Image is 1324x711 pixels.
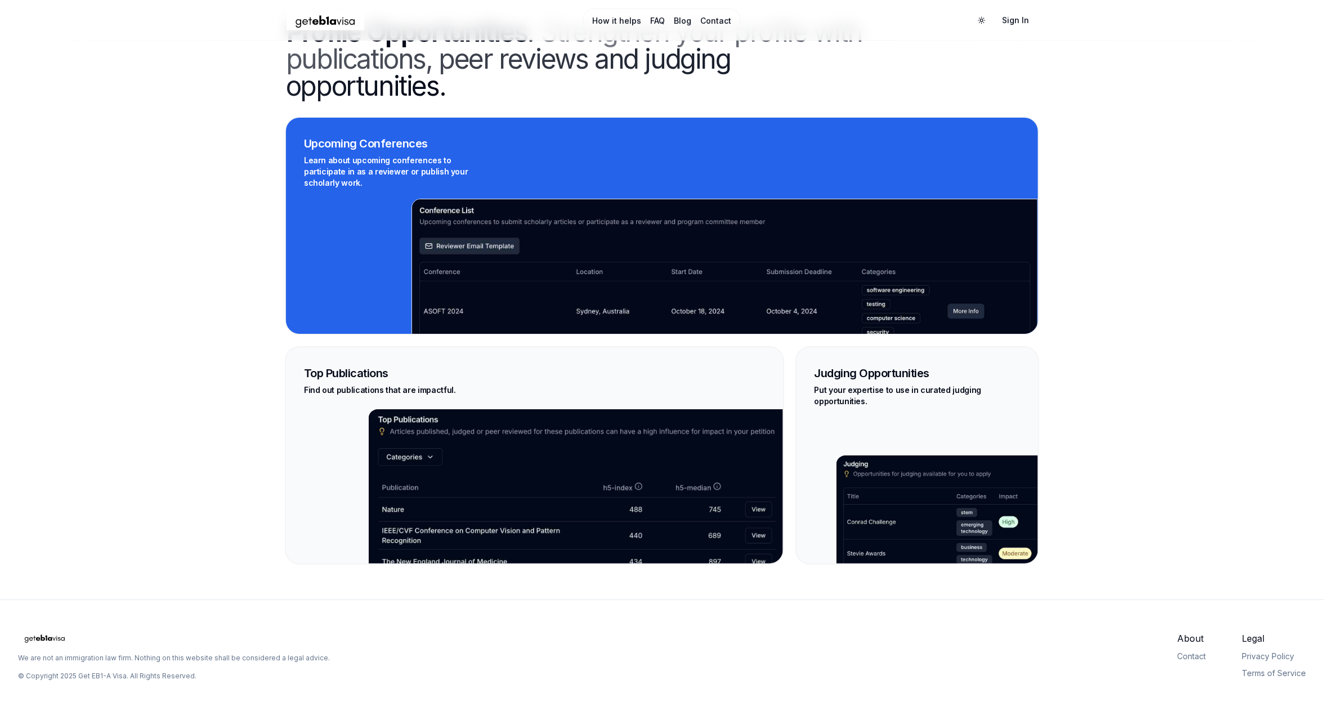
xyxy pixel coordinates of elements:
h3: Top Publications [304,365,765,381]
a: Home Page [18,632,330,645]
h3: . [286,19,862,100]
a: Contact [1177,651,1206,661]
h3: Judging Opportunities [815,365,1020,381]
img: Multi Tenancy [369,409,783,598]
a: Blog [674,15,691,26]
a: How it helps [592,15,641,26]
h3: Upcoming Conferences [304,136,1020,151]
img: Multi Tenancy [837,455,1038,569]
a: FAQ [650,15,665,26]
img: Upcoming Conferences [411,199,1038,390]
p: Put your expertise to use in curated judging opportunities. [815,384,995,407]
span: Strengthen your profile with publications, peer reviews and judging opportunities. [286,15,862,102]
a: Sign In [993,10,1038,30]
a: Home Page [286,11,536,30]
p: We are not an immigration law firm. Nothing on this website shall be considered a legal advice. [18,654,330,663]
p: © Copyright 2025 Get EB1-A Visa. All Rights Reserved. [18,672,196,681]
span: Legal [1242,632,1306,645]
img: geteb1avisa logo [18,632,71,645]
p: Learn about upcoming conferences to participate in as a reviewer or publish your scholarly work. [304,155,484,189]
a: Contact [700,15,731,26]
span: About [1177,632,1206,645]
img: geteb1avisa logo [286,11,365,30]
nav: Main [583,8,741,32]
a: Terms of Service [1242,668,1306,678]
a: Privacy Policy [1242,651,1294,661]
p: Find out publications that are impactful. [304,384,484,396]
